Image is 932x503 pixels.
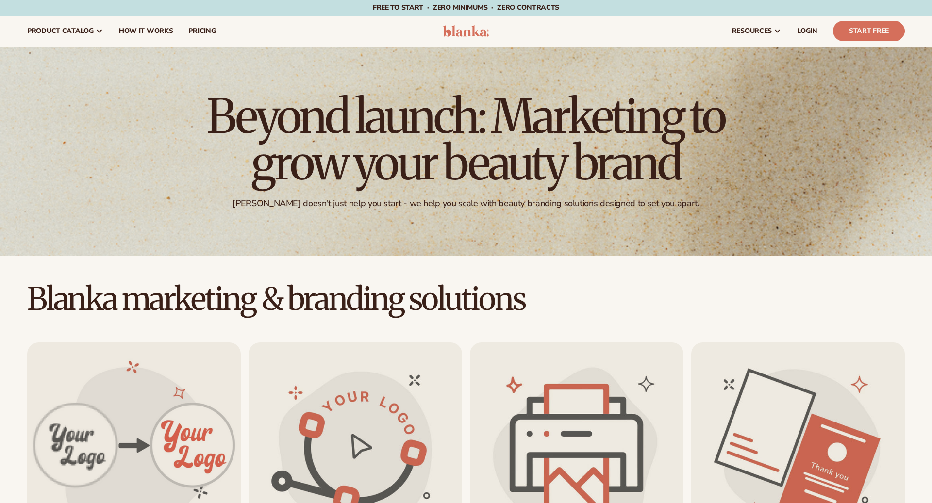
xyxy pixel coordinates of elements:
[233,198,699,209] div: [PERSON_NAME] doesn't just help you start - we help you scale with beauty branding solutions desi...
[199,93,733,186] h1: Beyond launch: Marketing to grow your beauty brand
[833,21,905,41] a: Start Free
[111,16,181,47] a: How It Works
[789,16,825,47] a: LOGIN
[373,3,559,12] span: Free to start · ZERO minimums · ZERO contracts
[119,27,173,35] span: How It Works
[732,27,772,35] span: resources
[181,16,223,47] a: pricing
[797,27,817,35] span: LOGIN
[188,27,216,35] span: pricing
[724,16,789,47] a: resources
[27,27,94,35] span: product catalog
[443,25,489,37] img: logo
[19,16,111,47] a: product catalog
